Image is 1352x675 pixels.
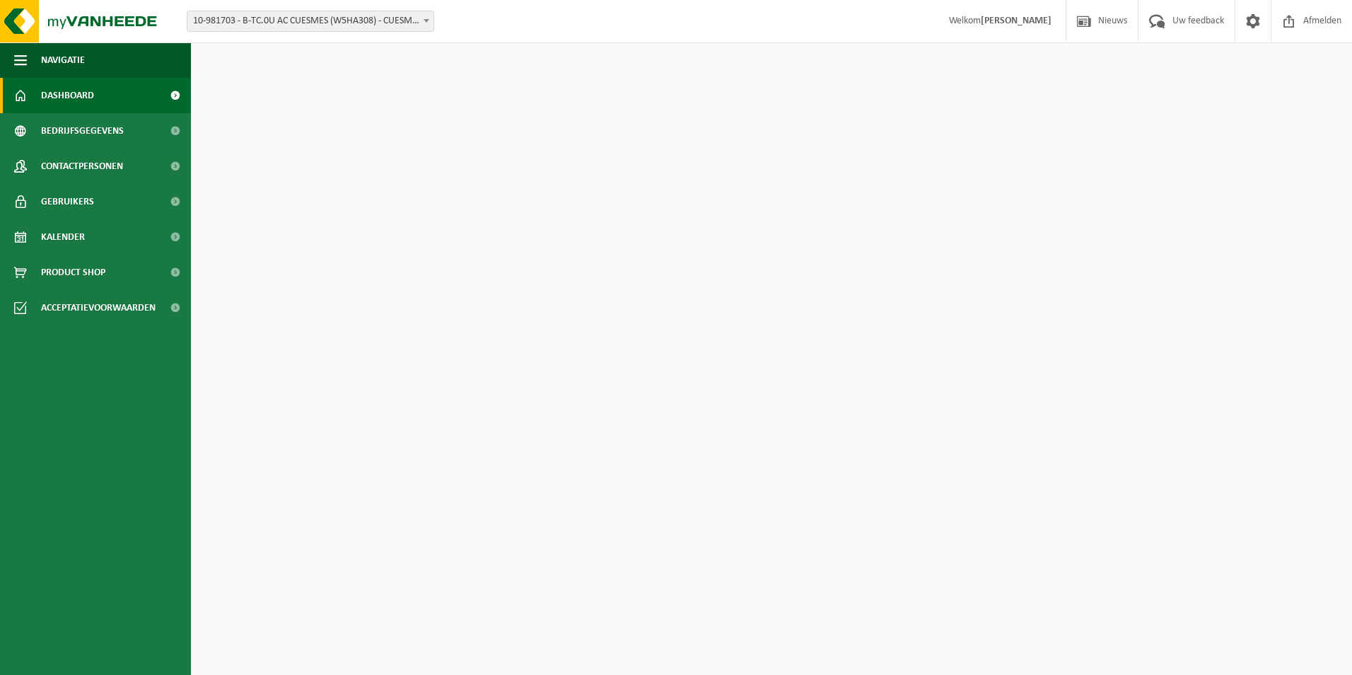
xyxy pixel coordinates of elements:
[187,11,434,32] span: 10-981703 - B-TC.0U AC CUESMES (W5HA308) - CUESMES
[981,16,1051,26] strong: [PERSON_NAME]
[41,42,85,78] span: Navigatie
[41,219,85,255] span: Kalender
[41,78,94,113] span: Dashboard
[41,113,124,149] span: Bedrijfsgegevens
[41,184,94,219] span: Gebruikers
[41,255,105,290] span: Product Shop
[187,11,433,31] span: 10-981703 - B-TC.0U AC CUESMES (W5HA308) - CUESMES
[41,290,156,325] span: Acceptatievoorwaarden
[41,149,123,184] span: Contactpersonen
